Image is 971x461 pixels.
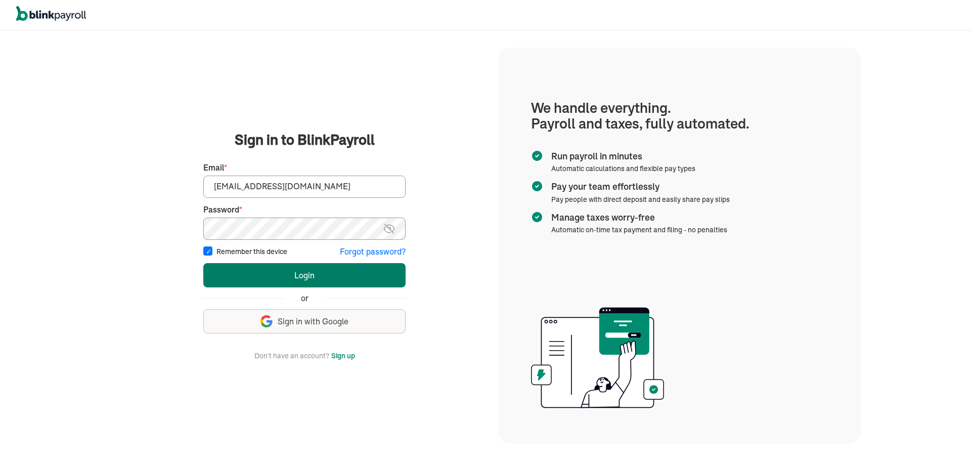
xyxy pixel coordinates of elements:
span: Manage taxes worry-free [551,211,723,224]
img: checkmark [531,150,543,162]
span: or [301,292,308,304]
span: Run payroll in minutes [551,150,691,163]
img: logo [16,6,86,21]
img: checkmark [531,211,543,223]
button: Login [203,263,406,287]
label: Remember this device [216,246,287,257]
iframe: Chat Widget [803,352,971,461]
button: Sign up [331,350,355,362]
span: Automatic calculations and flexible pay types [551,164,695,173]
label: Email [203,162,406,174]
img: eye [383,223,395,235]
span: Pay people with direct deposit and easily share pay slips [551,195,730,204]
input: Your email address [203,176,406,198]
img: illustration [531,304,664,411]
img: google [260,315,273,327]
span: Sign in to BlinkPayroll [235,130,375,150]
h1: We handle everything. Payroll and taxes, fully automated. [531,100,828,132]
span: Pay your team effortlessly [551,180,726,193]
label: Password [203,204,406,216]
button: Forgot password? [340,246,406,258]
img: checkmark [531,180,543,192]
span: Sign in with Google [278,316,348,327]
button: Sign in with Google [203,309,406,333]
span: Automatic on-time tax payment and filing - no penalties [551,225,727,234]
span: Don't have an account? [254,350,329,362]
